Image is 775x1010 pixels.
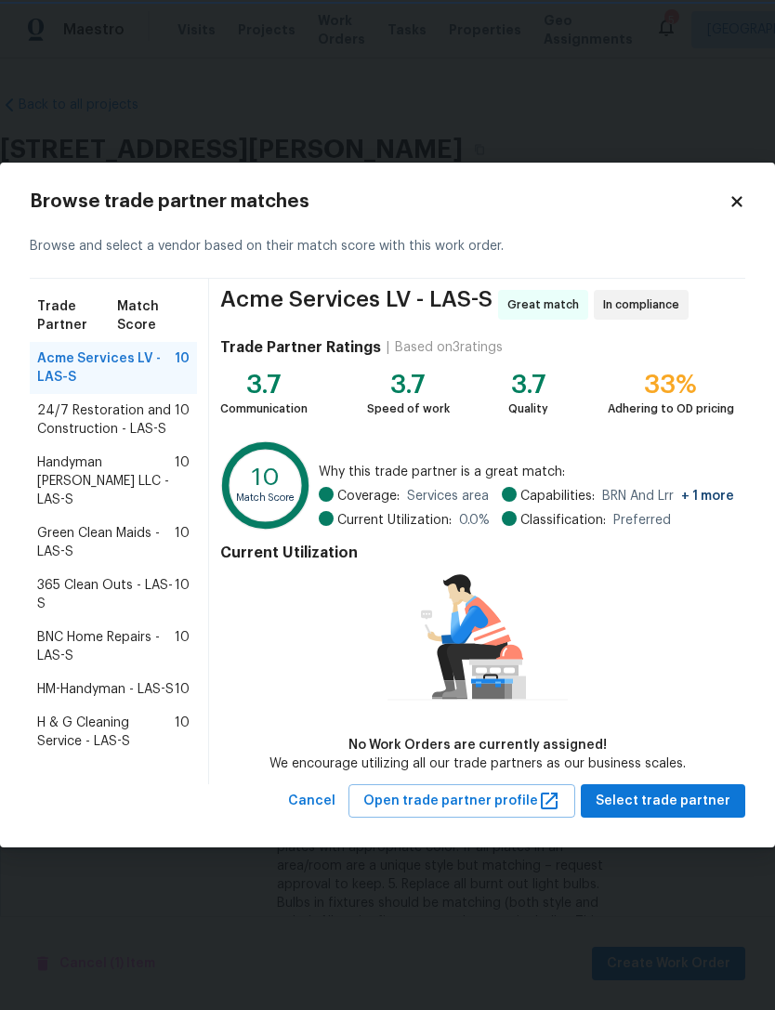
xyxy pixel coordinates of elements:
span: Current Utilization: [337,511,452,530]
span: 10 [175,453,190,509]
button: Open trade partner profile [348,784,575,819]
span: Coverage: [337,487,400,505]
span: 10 [175,680,190,699]
span: 10 [175,524,190,561]
div: Adhering to OD pricing [608,400,734,418]
div: Based on 3 ratings [395,338,503,357]
span: Capabilities: [520,487,595,505]
div: Communication [220,400,308,418]
div: Browse and select a vendor based on their match score with this work order. [30,215,745,279]
text: Match Score [236,492,296,502]
span: BRN And Lrr [602,487,734,505]
div: 3.7 [367,375,450,394]
span: 24/7 Restoration and Construction - LAS-S [37,401,175,439]
span: 10 [175,576,190,613]
button: Cancel [281,784,343,819]
span: Handyman [PERSON_NAME] LLC - LAS-S [37,453,175,509]
div: No Work Orders are currently assigned! [269,736,686,754]
span: + 1 more [681,490,734,503]
div: 33% [608,375,734,394]
span: Great match [507,295,586,314]
h4: Trade Partner Ratings [220,338,381,357]
h4: Current Utilization [220,544,734,562]
span: 0.0 % [459,511,490,530]
span: 10 [175,349,190,387]
span: 10 [175,401,190,439]
text: 10 [252,465,280,490]
span: Trade Partner [37,297,117,334]
h2: Browse trade partner matches [30,192,729,211]
span: H & G Cleaning Service - LAS-S [37,714,175,751]
span: Select trade partner [596,790,730,813]
span: 10 [175,714,190,751]
span: Acme Services LV - LAS-S [37,349,175,387]
span: 10 [175,628,190,665]
span: Green Clean Maids - LAS-S [37,524,175,561]
span: Open trade partner profile [363,790,560,813]
span: Acme Services LV - LAS-S [220,290,493,320]
span: Match Score [117,297,190,334]
span: HM-Handyman - LAS-S [37,680,174,699]
span: 365 Clean Outs - LAS-S [37,576,175,613]
div: Speed of work [367,400,450,418]
span: BNC Home Repairs - LAS-S [37,628,175,665]
div: 3.7 [220,375,308,394]
div: Quality [508,400,548,418]
span: Classification: [520,511,606,530]
span: Why this trade partner is a great match: [319,463,734,481]
button: Select trade partner [581,784,745,819]
span: In compliance [603,295,687,314]
div: We encourage utilizing all our trade partners as our business scales. [269,754,686,773]
span: Preferred [613,511,671,530]
span: Services area [407,487,489,505]
div: | [381,338,395,357]
span: Cancel [288,790,335,813]
div: 3.7 [508,375,548,394]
